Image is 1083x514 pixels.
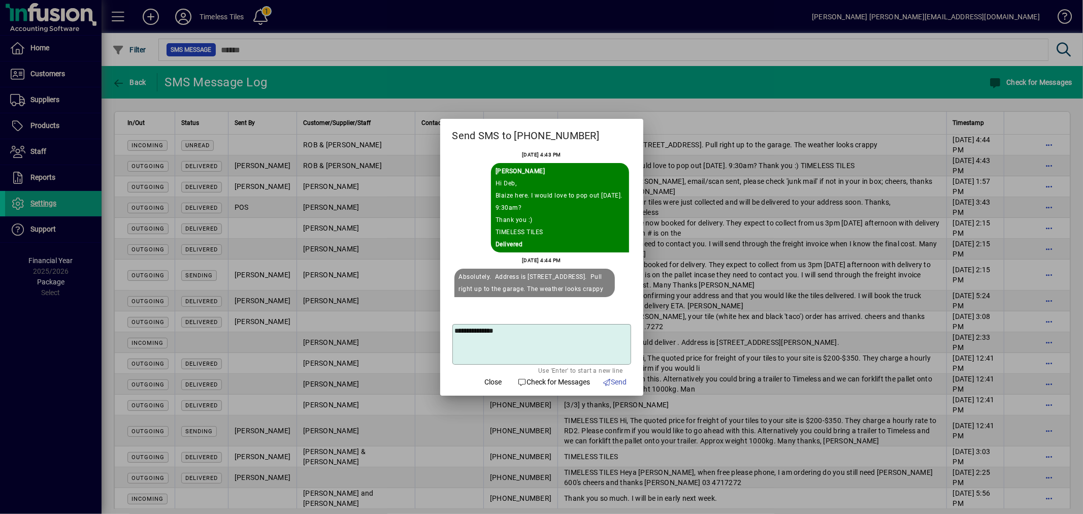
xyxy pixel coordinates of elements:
[538,365,622,376] mat-hint: Use 'Enter' to start a new line
[602,377,627,388] span: Send
[598,373,631,392] button: Send
[496,165,625,177] div: Sent By
[496,238,625,250] div: Delivered
[440,119,643,148] h2: Send SMS to [PHONE_NUMBER]
[485,377,502,388] span: Close
[522,254,561,267] div: [DATE] 4:44 PM
[459,271,610,295] div: Absolutely. Address is [STREET_ADDRESS]. Pull right up to the garage. The weather looks crappy
[514,373,595,392] button: Check for Messages
[496,177,625,238] div: Hi Deb, Blaize here. I would love to pop out [DATE]. 9:30am? Thank you :) TIMELESS TILES
[522,149,561,161] div: [DATE] 4:43 PM
[477,373,510,392] button: Close
[518,377,590,388] span: Check for Messages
